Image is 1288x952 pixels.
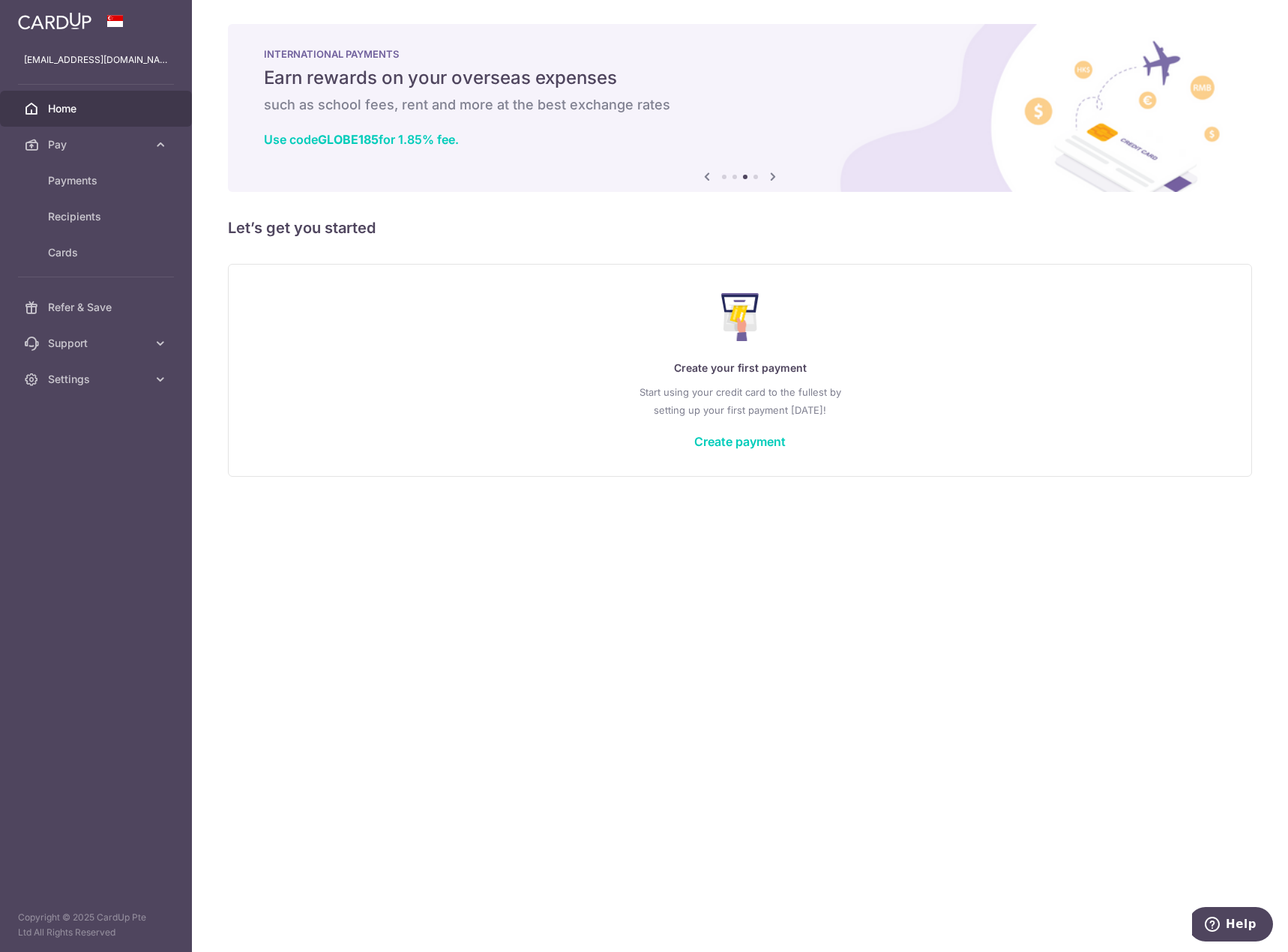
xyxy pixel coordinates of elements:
[48,245,147,260] span: Cards
[24,52,168,67] p: [EMAIL_ADDRESS][DOMAIN_NAME]
[228,216,1252,240] h5: Let’s get you started
[264,132,459,147] a: Use codeGLOBE185for 1.85% fee.
[318,132,379,147] b: GLOBE185
[259,359,1221,377] p: Create your first payment
[48,173,147,188] span: Payments
[259,383,1221,419] p: Start using your credit card to the fullest by setting up your first payment [DATE]!
[48,101,147,116] span: Home
[694,434,786,449] a: Create payment
[264,66,1216,90] h5: Earn rewards on your overseas expenses
[228,24,1252,192] img: International Payment Banner
[264,48,1216,60] p: INTERNATIONAL PAYMENTS
[48,372,147,387] span: Settings
[48,300,147,315] span: Refer & Save
[48,137,147,152] span: Pay
[1192,907,1273,945] iframe: Opens a widget where you can find more information
[48,209,147,224] span: Recipients
[721,293,759,341] img: Make Payment
[264,96,1216,114] h6: such as school fees, rent and more at the best exchange rates
[48,336,147,351] span: Support
[18,12,91,30] img: CardUp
